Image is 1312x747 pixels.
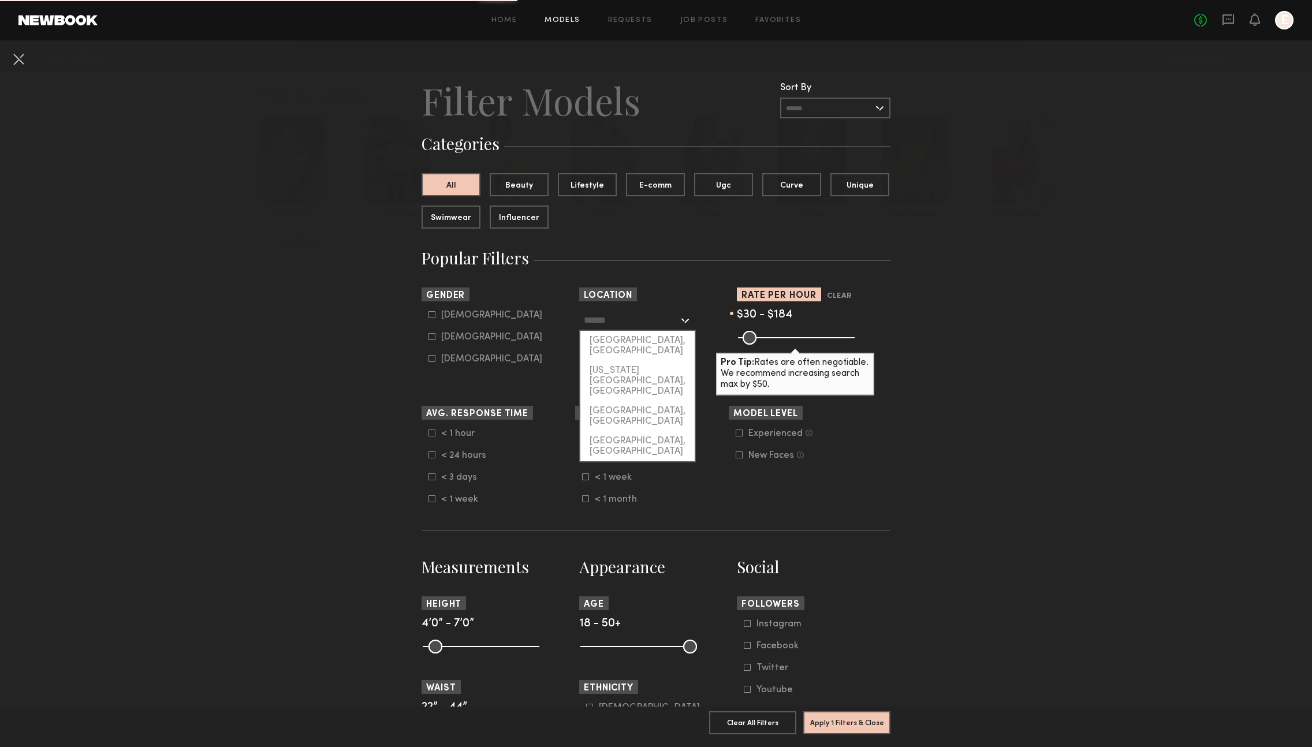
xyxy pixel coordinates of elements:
[441,356,542,363] div: [DEMOGRAPHIC_DATA]
[580,361,695,401] div: [US_STATE][GEOGRAPHIC_DATA], [GEOGRAPHIC_DATA]
[490,206,549,229] button: Influencer
[762,173,821,196] button: Curve
[422,206,480,229] button: Swimwear
[441,334,542,341] div: [DEMOGRAPHIC_DATA]
[579,556,733,578] h3: Appearance
[580,331,695,361] div: [GEOGRAPHIC_DATA], [GEOGRAPHIC_DATA]
[422,77,640,124] h2: Filter Models
[1275,11,1294,29] a: E
[721,358,754,367] b: Pro Tip:
[490,173,549,196] button: Beauty
[9,50,28,68] button: Cancel
[756,621,802,628] div: Instagram
[441,312,542,319] div: [DEMOGRAPHIC_DATA]
[441,474,486,481] div: < 3 days
[756,664,802,671] div: Twitter
[748,430,803,437] div: Experienced
[579,618,621,629] span: 18 - 50+
[9,50,28,70] common-close-button: Cancel
[755,17,801,24] a: Favorites
[426,600,461,609] span: Height
[426,410,528,419] span: Avg. Response Time
[545,17,580,24] a: Models
[580,431,695,461] div: [GEOGRAPHIC_DATA], [GEOGRAPHIC_DATA]
[422,133,890,155] h3: Categories
[426,292,465,300] span: Gender
[422,247,890,269] h3: Popular Filters
[584,292,632,300] span: Location
[608,17,653,24] a: Requests
[756,643,802,649] div: Facebook
[558,173,617,196] button: Lifestyle
[737,556,890,578] h3: Social
[580,401,695,431] div: [GEOGRAPHIC_DATA], [GEOGRAPHIC_DATA]
[595,474,640,481] div: < 1 week
[694,173,753,196] button: Ugc
[491,17,517,24] a: Home
[716,353,874,395] div: Rates are often negotiable. We recommend increasing search max by $50.
[595,496,640,503] div: < 1 month
[441,452,486,459] div: < 24 hours
[741,292,817,300] span: Rate per Hour
[756,686,802,693] div: Youtube
[803,711,890,734] button: Apply 1 Filters & Close
[827,290,852,303] button: Clear
[422,618,474,629] span: 4’0” - 7’0”
[830,173,889,196] button: Unique
[680,17,728,24] a: Job Posts
[709,711,796,734] button: Clear All Filters
[441,496,486,503] div: < 1 week
[422,173,480,196] button: All
[422,556,575,578] h3: Measurements
[599,704,700,711] div: [DEMOGRAPHIC_DATA]
[422,702,467,713] span: 22” - 44”
[426,684,456,693] span: Waist
[584,600,604,609] span: Age
[626,173,685,196] button: E-comm
[748,452,794,459] div: New Faces
[441,430,486,437] div: < 1 hour
[737,309,792,320] span: $30 - $184
[780,83,890,93] div: Sort By
[584,684,633,693] span: Ethnicity
[741,600,800,609] span: Followers
[733,410,798,419] span: Model Level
